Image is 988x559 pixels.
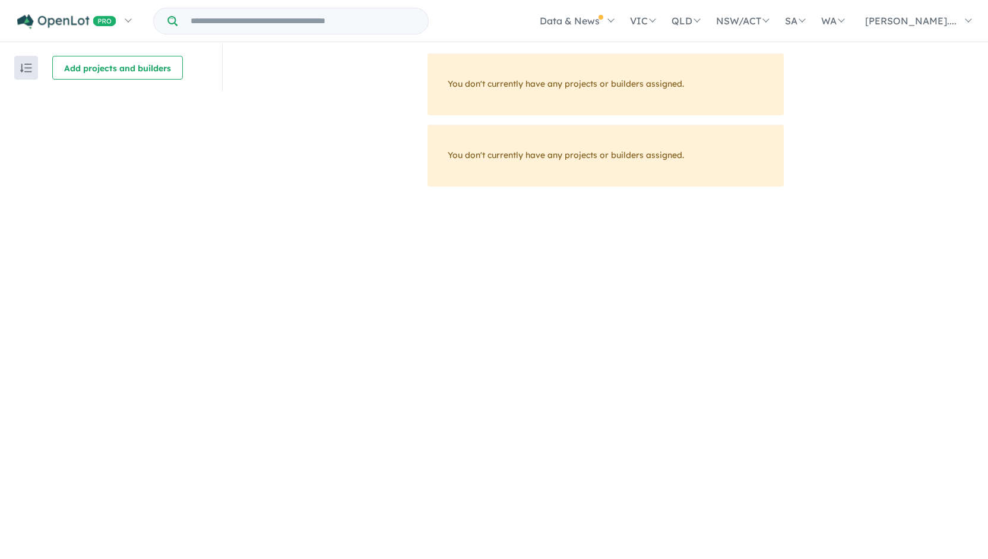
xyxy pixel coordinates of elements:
[20,64,32,72] img: sort.svg
[52,56,183,80] button: Add projects and builders
[17,14,116,29] img: Openlot PRO Logo White
[865,15,957,27] span: [PERSON_NAME]....
[427,53,784,115] div: You don't currently have any projects or builders assigned.
[180,8,426,34] input: Try estate name, suburb, builder or developer
[427,125,784,187] div: You don't currently have any projects or builders assigned.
